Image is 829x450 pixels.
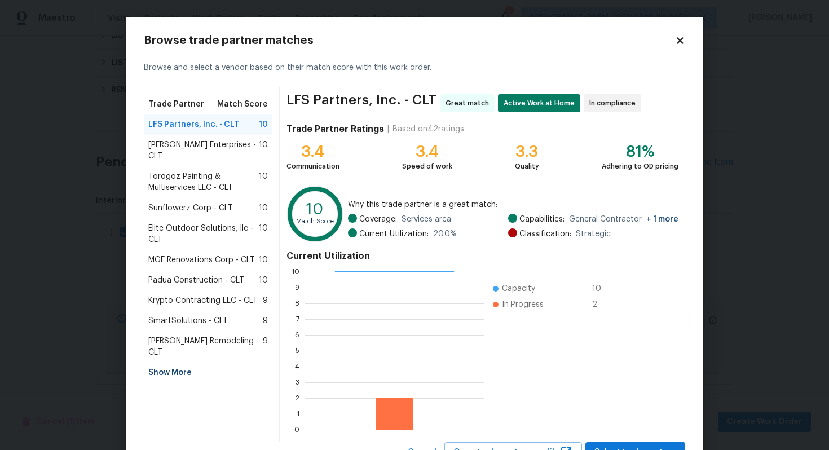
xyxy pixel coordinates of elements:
[259,223,268,245] span: 10
[602,161,678,172] div: Adhering to OD pricing
[217,99,268,110] span: Match Score
[286,250,678,262] h4: Current Utilization
[296,218,334,224] text: Match Score
[286,123,384,135] h4: Trade Partner Ratings
[259,139,268,162] span: 10
[576,228,611,240] span: Strategic
[148,336,263,358] span: [PERSON_NAME] Remodeling - CLT
[296,316,299,323] text: 7
[148,295,258,306] span: Krypto Contracting LLC - CLT
[263,336,268,358] span: 9
[348,199,678,210] span: Why this trade partner is a great match:
[148,254,255,266] span: MGF Renovations Corp - CLT
[295,300,299,307] text: 8
[148,139,259,162] span: [PERSON_NAME] Enterprises - CLT
[286,146,339,157] div: 3.4
[569,214,678,225] span: General Contractor
[295,363,299,370] text: 4
[402,161,452,172] div: Speed of work
[393,123,464,135] div: Based on 42 ratings
[402,146,452,157] div: 3.4
[446,98,493,109] span: Great match
[515,161,539,172] div: Quality
[148,202,233,214] span: Sunflowerz Corp - CLT
[148,119,239,130] span: LFS Partners, Inc. - CLT
[504,98,579,109] span: Active Work at Home
[148,99,204,110] span: Trade Partner
[259,171,268,193] span: 10
[502,299,544,310] span: In Progress
[148,223,259,245] span: Elite Outdoor Solutions, llc - CLT
[148,171,259,193] span: Torogoz Painting & Multiservices LLC - CLT
[292,268,299,275] text: 10
[144,35,675,46] h2: Browse trade partner matches
[515,146,539,157] div: 3.3
[263,315,268,327] span: 9
[259,254,268,266] span: 10
[359,228,429,240] span: Current Utilization:
[433,228,457,240] span: 20.0 %
[502,283,535,294] span: Capacity
[296,347,299,354] text: 5
[384,123,393,135] div: |
[519,214,565,225] span: Capabilities:
[296,395,299,402] text: 2
[295,284,299,291] text: 9
[148,275,244,286] span: Padua Construction - CLT
[263,295,268,306] span: 9
[589,98,640,109] span: In compliance
[602,146,678,157] div: 81%
[148,315,228,327] span: SmartSolutions - CLT
[519,228,571,240] span: Classification:
[286,161,339,172] div: Communication
[294,426,299,433] text: 0
[295,332,299,338] text: 6
[646,215,678,223] span: + 1 more
[306,201,324,217] text: 10
[144,363,272,383] div: Show More
[592,299,610,310] span: 2
[144,48,685,87] div: Browse and select a vendor based on their match score with this work order.
[297,411,299,417] text: 1
[286,94,436,112] span: LFS Partners, Inc. - CLT
[259,202,268,214] span: 10
[402,214,451,225] span: Services area
[296,379,299,386] text: 3
[359,214,397,225] span: Coverage:
[259,119,268,130] span: 10
[259,275,268,286] span: 10
[592,283,610,294] span: 10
